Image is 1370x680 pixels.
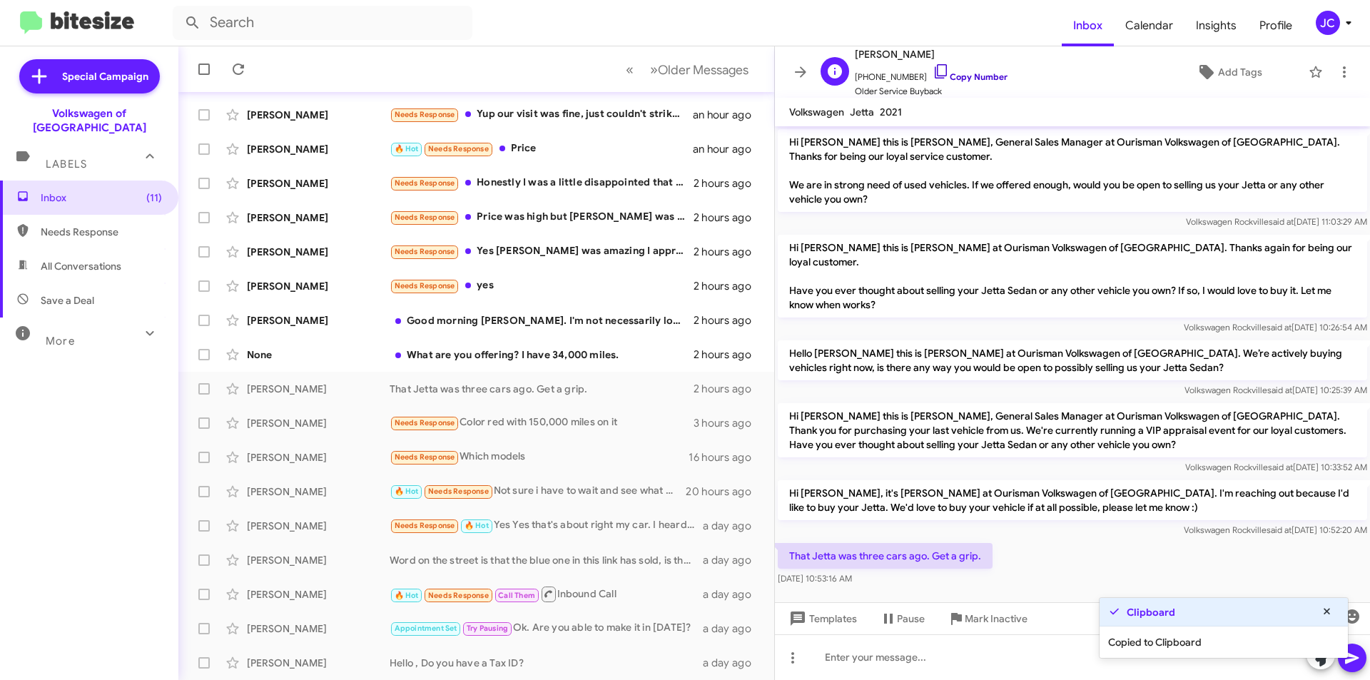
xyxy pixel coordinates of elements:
span: Templates [786,606,857,631]
a: Copy Number [933,71,1008,82]
div: [PERSON_NAME] [247,484,390,499]
div: a day ago [703,621,763,636]
span: Needs Response [395,452,455,462]
strong: Clipboard [1127,605,1175,619]
div: Yes Yes that's about right my car. I heard you guys offering good deals and good discount this [D... [390,517,703,534]
div: 2 hours ago [694,176,763,191]
span: [PERSON_NAME] [855,46,1008,63]
div: [PERSON_NAME] [247,313,390,328]
div: 2 hours ago [694,279,763,293]
p: Hello [PERSON_NAME] this is [PERSON_NAME] at Ourisman Volkswagen of [GEOGRAPHIC_DATA]. We’re acti... [778,340,1367,380]
span: Needs Response [395,178,455,188]
div: Yes [PERSON_NAME] was amazing I appreciate his advice and help [390,243,694,260]
div: 20 hours ago [686,484,763,499]
div: an hour ago [693,142,763,156]
span: Needs Response [395,110,455,119]
span: (11) [146,191,162,205]
div: yes [390,278,694,294]
span: Needs Response [428,487,489,496]
div: Not sure i have to wait and see what my work load looks like. [390,483,686,499]
div: Word on the street is that the blue one in this link has sold, is that true [390,553,703,567]
span: Needs Response [395,247,455,256]
span: Inbox [1062,5,1114,46]
button: JC [1304,11,1354,35]
button: Templates [775,606,868,631]
p: Hi [PERSON_NAME] this is [PERSON_NAME], General Sales Manager at Ourisman Volkswagen of [GEOGRAPH... [778,403,1367,457]
div: [PERSON_NAME] [247,108,390,122]
span: Mark Inactive [965,606,1027,631]
span: Volkswagen Rockville [DATE] 10:25:39 AM [1184,385,1367,395]
div: a day ago [703,553,763,567]
div: Inbound Call [390,585,703,603]
button: Previous [617,55,642,84]
span: All Conversations [41,259,121,273]
span: [DATE] 10:53:16 AM [778,573,852,584]
div: Good morning [PERSON_NAME]. I'm not necessarily looking to sell at the moment but curious as to w... [390,313,694,328]
button: Pause [868,606,936,631]
div: [PERSON_NAME] [247,553,390,567]
span: Volkswagen Rockville [DATE] 10:26:54 AM [1184,322,1367,333]
div: None [247,347,390,362]
input: Search [173,6,472,40]
div: Copied to Clipboard [1100,626,1348,658]
div: [PERSON_NAME] [247,210,390,225]
div: Ok. Are you able to make it in [DATE]? [390,620,703,636]
span: 🔥 Hot [465,521,489,530]
div: an hour ago [693,108,763,122]
span: Call Them [498,591,535,600]
span: said at [1268,462,1293,472]
div: 2 hours ago [694,347,763,362]
button: Add Tags [1155,59,1301,85]
span: » [650,61,658,78]
div: [PERSON_NAME] [247,142,390,156]
a: Profile [1248,5,1304,46]
div: a day ago [703,656,763,670]
div: [PERSON_NAME] [247,621,390,636]
span: Older Service Buyback [855,84,1008,98]
span: 🔥 Hot [395,144,419,153]
div: [PERSON_NAME] [247,382,390,396]
div: JC [1316,11,1340,35]
div: [PERSON_NAME] [247,279,390,293]
span: Special Campaign [62,69,148,83]
div: Hello , Do you have a Tax ID? [390,656,703,670]
span: Needs Response [41,225,162,239]
div: [PERSON_NAME] [247,587,390,602]
span: said at [1269,216,1294,227]
span: Older Messages [658,62,749,78]
span: Needs Response [395,213,455,222]
span: Appointment Set [395,624,457,633]
p: Hi [PERSON_NAME] this is [PERSON_NAME] at Ourisman Volkswagen of [GEOGRAPHIC_DATA]. Thanks again ... [778,235,1367,318]
span: Save a Deal [41,293,94,308]
nav: Page navigation example [618,55,757,84]
span: Needs Response [428,144,489,153]
span: Pause [897,606,925,631]
span: Volkswagen Rockville [DATE] 10:52:20 AM [1184,524,1367,535]
div: That Jetta was three cars ago. Get a grip. [390,382,694,396]
span: Try Pausing [467,624,508,633]
span: Volkswagen Rockville [DATE] 11:03:29 AM [1186,216,1367,227]
div: [PERSON_NAME] [247,416,390,430]
div: [PERSON_NAME] [247,245,390,259]
span: Needs Response [428,591,489,600]
span: 🔥 Hot [395,591,419,600]
p: Hi [PERSON_NAME] this is [PERSON_NAME], General Sales Manager at Ourisman Volkswagen of [GEOGRAPH... [778,129,1367,212]
div: [PERSON_NAME] [247,519,390,533]
span: [PHONE_NUMBER] [855,63,1008,84]
div: 2 hours ago [694,313,763,328]
span: said at [1267,524,1292,535]
div: [PERSON_NAME] [247,656,390,670]
div: Yup our visit was fine, just couldn't strike the deal we wanted [390,106,693,123]
button: Mark Inactive [936,606,1039,631]
div: a day ago [703,587,763,602]
div: Price was high but [PERSON_NAME] was wonderful! Thanks for checking in [390,209,694,225]
div: [PERSON_NAME] [247,450,390,465]
span: Labels [46,158,87,171]
div: a day ago [703,519,763,533]
span: Volkswagen [789,106,844,118]
a: Calendar [1114,5,1184,46]
span: « [626,61,634,78]
a: Insights [1184,5,1248,46]
div: What are you offering? I have 34,000 miles. [390,347,694,362]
